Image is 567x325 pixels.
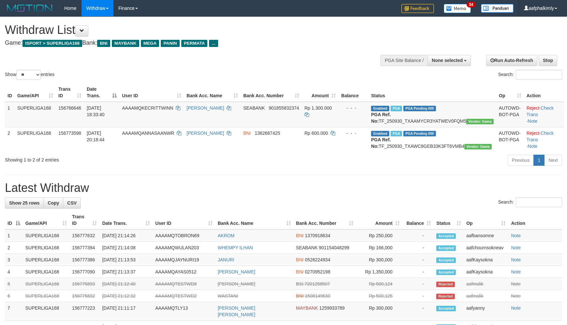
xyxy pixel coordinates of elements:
span: PERMATA [181,40,208,47]
td: SUPERLIGA168 [23,254,69,266]
b: PGA Ref. No: [371,112,391,124]
span: Accepted [436,233,456,239]
td: 1 [5,229,23,242]
th: Amount: activate to sort column ascending [356,211,402,229]
span: Rp 1.300.000 [305,105,332,111]
div: - - - [341,105,366,111]
th: Amount: activate to sort column ascending [302,83,339,102]
td: 156775832 [69,290,99,302]
span: MAYBANK [112,40,139,47]
span: CSV [67,200,77,206]
td: AUTOWD-BOT-PGA [496,102,524,127]
span: Copy [48,200,59,206]
a: 1 [533,155,545,166]
a: AKROM [218,233,234,238]
th: Date Trans.: activate to sort column descending [84,83,119,102]
th: ID: activate to sort column descending [5,211,23,229]
a: [PERSON_NAME] [218,269,255,274]
span: SEABANK [243,105,265,111]
span: Grabbed [371,131,389,136]
span: [DATE] 20:18:44 [87,131,105,142]
td: SUPERLIGA168 [23,266,69,278]
a: Run Auto-Refresh [486,55,537,66]
td: AUTOWD-BOT-PGA [496,127,524,152]
td: SUPERLIGA168 [23,242,69,254]
button: None selected [427,55,471,66]
td: Rp 300,000 [356,302,402,321]
td: TF_250930_TXAAMYCR3YATWEV0FQM5 [368,102,496,127]
span: Accepted [436,257,456,263]
a: Note [511,245,521,250]
h4: Game: Bank: [5,40,371,46]
span: Accepted [436,306,456,311]
span: Copy 0526224934 to clipboard [305,257,330,262]
a: [PERSON_NAME] [187,131,224,136]
th: Action [524,83,564,102]
span: Copy 1370918634 to clipboard [305,233,330,238]
label: Search: [498,70,562,80]
span: MAYBANK [296,305,318,311]
span: Copy 1362687425 to clipboard [255,131,280,136]
span: Rejected [436,282,455,287]
td: AAAAMQTESTWD2 [153,290,215,302]
span: BSI [296,281,304,286]
div: PGA Site Balance / [380,55,427,66]
td: SUPERLIGA168 [23,278,69,290]
a: [PERSON_NAME] [PERSON_NAME] [218,305,255,317]
td: AAAAMQTLY13 [153,302,215,321]
span: ... [209,40,218,47]
span: PGA Pending [403,106,436,111]
div: Showing 1 to 2 of 2 entries [5,154,231,163]
td: aafmalik [464,278,508,290]
span: Copy 0270952198 to clipboard [305,269,330,274]
td: SUPERLIGA168 [23,229,69,242]
a: Next [544,155,562,166]
a: Note [511,269,521,274]
img: panduan.png [481,4,514,13]
a: Reject [527,131,540,136]
td: [DATE] 21:11:17 [99,302,153,321]
select: Showentries [16,70,41,80]
input: Search: [516,197,562,207]
span: BNI [296,269,304,274]
label: Show entries [5,70,54,80]
td: - [402,266,434,278]
td: [DATE] 21:12:40 [99,278,153,290]
a: Check Trans [527,131,554,142]
td: AAAAMQJAYNURI19 [153,254,215,266]
th: User ID: activate to sort column ascending [119,83,184,102]
th: Status: activate to sort column ascending [434,211,464,229]
td: 156777394 [69,242,99,254]
td: · · [524,127,564,152]
a: WASTANI [218,293,238,299]
span: SEABANK [296,245,318,250]
th: Balance: activate to sort column ascending [402,211,434,229]
td: AAAAMQTESTWD8 [153,278,215,290]
h1: Latest Withdraw [5,181,562,194]
span: Copy 7201258507 to clipboard [305,281,330,286]
td: 156777090 [69,266,99,278]
th: User ID: activate to sort column ascending [153,211,215,229]
th: Trans ID: activate to sort column ascending [69,211,99,229]
td: [DATE] 21:12:32 [99,290,153,302]
td: SUPERLIGA168 [15,102,56,127]
th: Bank Acc. Name: activate to sort column ascending [215,211,293,229]
a: Note [511,305,521,311]
a: Check Trans [527,105,554,117]
th: Action [508,211,562,229]
a: Note [528,144,538,149]
td: aafmalik [464,290,508,302]
th: Date Trans.: activate to sort column ascending [99,211,153,229]
th: Status [368,83,496,102]
td: 156777223 [69,302,99,321]
td: aafbansomne [464,229,508,242]
span: Vendor URL: https://trx31.1velocity.biz [464,144,492,149]
td: AAAAMQTOBRON69 [153,229,215,242]
td: 5 [5,278,23,290]
span: [DATE] 18:33:40 [87,105,105,117]
span: Copy 1508149630 to clipboard [305,293,330,299]
td: Rp 1,350,000 [356,266,402,278]
span: Rejected [436,294,455,299]
a: Reject [527,105,540,111]
th: Trans ID: activate to sort column ascending [56,83,84,102]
